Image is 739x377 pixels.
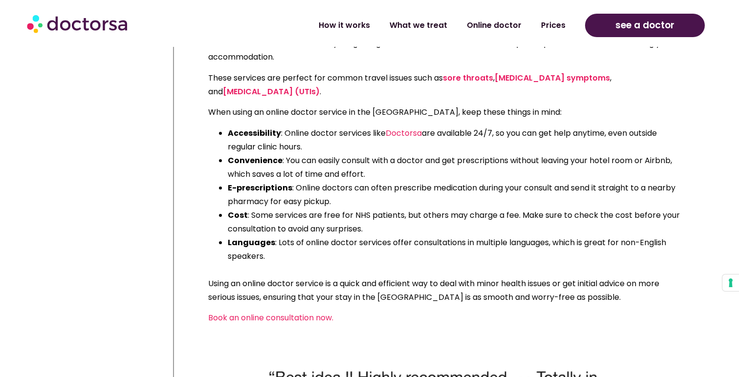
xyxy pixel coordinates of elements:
[228,127,281,139] b: Accessibility
[585,14,705,37] a: see a doctor
[208,278,659,303] span: Using an online doctor service is a quick and efficient way to deal with minor health issues or g...
[208,72,611,97] span: These services are perfect for common travel issues such as , , and .
[208,312,333,323] a: Book an online consultation now.
[228,127,657,152] span: are available 24/7, so you can get help anytime, even outside regular clinic hours.
[443,72,493,84] a: sore throats
[309,14,380,37] a: How it works
[223,86,320,97] a: [MEDICAL_DATA] (UTIs)
[228,182,292,193] b: E-prescriptions
[722,274,739,291] button: Your consent preferences for tracking technologies
[457,14,531,37] a: Online doctor
[531,14,575,37] a: Prices
[195,14,575,37] nav: Menu
[228,155,672,180] span: : You can easily consult with a doctor and get prescriptions without leaving your hotel room or A...
[228,209,248,221] b: Cost
[615,18,674,33] span: see a doctor
[228,209,680,234] span: : Some services are free for NHS patients, but others may charge a fee. Make sure to check the co...
[380,14,457,37] a: What we treat
[228,182,675,207] span: : Online doctors can often prescribe medication during your consult and send it straight to a nea...
[228,237,275,248] b: Languages
[208,106,562,118] span: When using an online doctor service in the [GEOGRAPHIC_DATA], keep these things in mind:
[228,237,666,262] span: : Lots of online doctor services offer consultations in multiple languages, which is great for no...
[281,127,386,139] span: : Online doctor services like
[228,155,283,166] b: Convenience
[386,127,422,139] a: Doctorsa
[495,72,610,84] a: [MEDICAL_DATA] symptoms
